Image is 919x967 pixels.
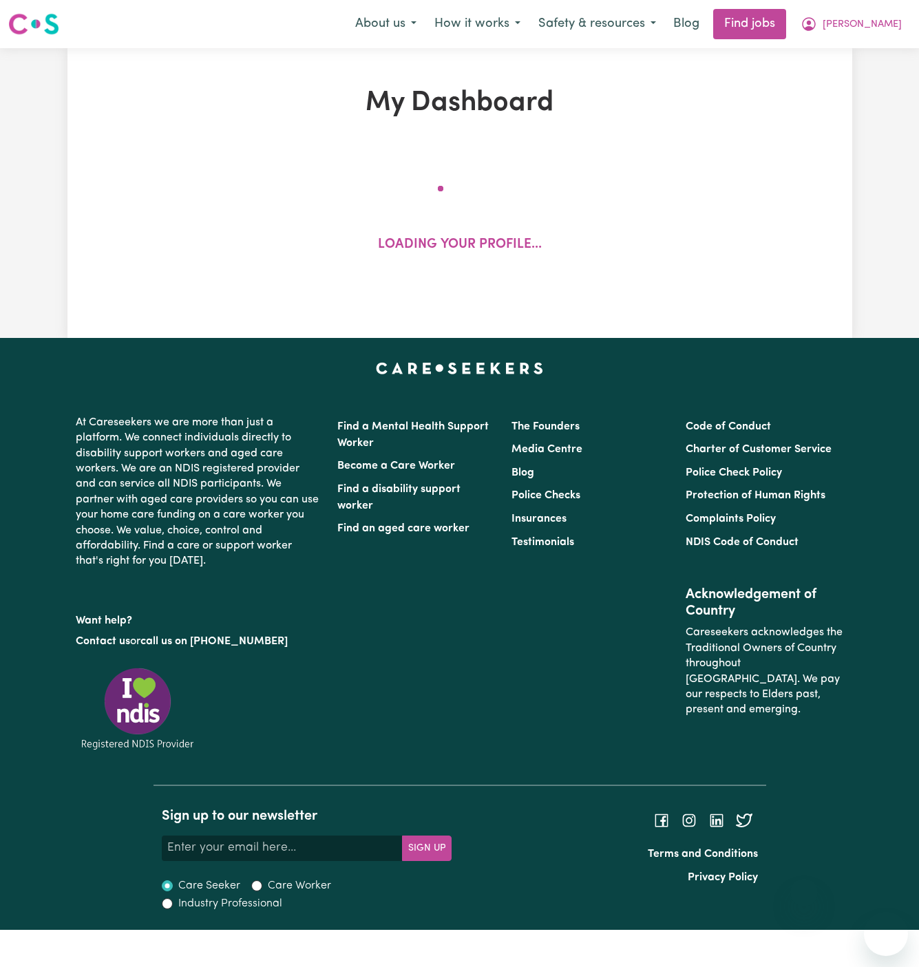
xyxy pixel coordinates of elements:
a: Code of Conduct [686,421,771,432]
p: Want help? [76,608,321,628]
button: My Account [792,10,911,39]
a: Careseekers home page [376,363,543,374]
a: Follow Careseekers on Twitter [736,814,752,825]
a: Become a Care Worker [337,460,455,471]
span: [PERSON_NAME] [823,17,902,32]
button: About us [346,10,425,39]
input: Enter your email here... [162,836,403,860]
p: Careseekers acknowledges the Traditional Owners of Country throughout [GEOGRAPHIC_DATA]. We pay o... [686,619,843,723]
p: At Careseekers we are more than just a platform. We connect individuals directly to disability su... [76,410,321,575]
p: or [76,628,321,655]
a: Police Check Policy [686,467,782,478]
label: Industry Professional [178,895,282,912]
a: Find a Mental Health Support Worker [337,421,489,449]
a: Find an aged care worker [337,523,469,534]
a: Terms and Conditions [648,849,758,860]
a: Follow Careseekers on Facebook [653,814,670,825]
a: Find jobs [713,9,786,39]
a: Police Checks [511,490,580,501]
p: Loading your profile... [378,235,542,255]
img: Careseekers logo [8,12,59,36]
h2: Acknowledgement of Country [686,586,843,619]
iframe: Close message [790,879,818,906]
h1: My Dashboard [207,87,713,120]
a: Media Centre [511,444,582,455]
h2: Sign up to our newsletter [162,808,452,825]
a: Follow Careseekers on Instagram [681,814,697,825]
a: Follow Careseekers on LinkedIn [708,814,725,825]
a: Charter of Customer Service [686,444,832,455]
a: Insurances [511,513,567,524]
img: Registered NDIS provider [76,666,200,752]
button: How it works [425,10,529,39]
label: Care Worker [268,878,331,894]
a: Privacy Policy [688,872,758,883]
label: Care Seeker [178,878,240,894]
a: Testimonials [511,537,574,548]
iframe: Button to launch messaging window [864,912,908,956]
a: call us on [PHONE_NUMBER] [140,636,288,647]
a: Complaints Policy [686,513,776,524]
button: Safety & resources [529,10,665,39]
button: Subscribe [402,836,452,860]
a: Find a disability support worker [337,484,461,511]
a: Careseekers logo [8,8,59,40]
a: Blog [511,467,534,478]
a: The Founders [511,421,580,432]
a: NDIS Code of Conduct [686,537,799,548]
a: Contact us [76,636,130,647]
a: Blog [665,9,708,39]
a: Protection of Human Rights [686,490,825,501]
